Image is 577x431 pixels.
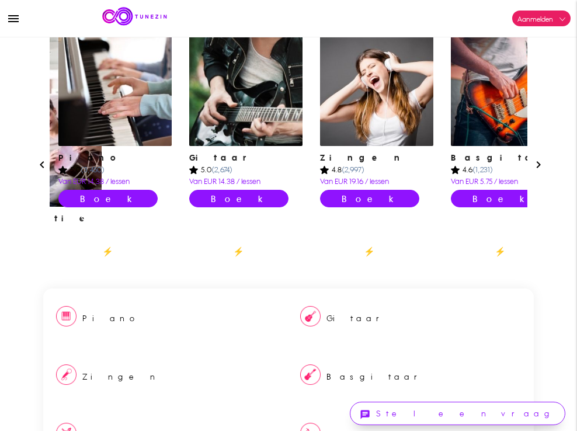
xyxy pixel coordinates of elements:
[559,18,566,21] img: downarrow.svg
[517,15,553,23] span: Aanmelden
[320,190,419,207] a: Boek een proefles ⚡
[201,164,232,176] td: 5.0
[326,306,388,329] td: Gitaar
[288,289,533,347] a: Gitaar
[451,190,550,207] a: Boek een proefles ⚡
[35,145,47,157] button: keyboard_arrow_left
[58,33,172,146] img: Piano
[360,408,370,422] i: chat
[189,176,303,187] td: Van EUR 14.38 / lessen
[342,165,364,174] span: (2,997)
[332,164,364,176] td: 4.8
[82,306,141,329] td: Piano
[326,364,426,388] td: Basgitaar
[288,347,533,405] a: Basgitaar
[58,152,172,164] th: Piano
[44,289,288,347] a: Piano
[376,402,555,423] td: Stel een vraag
[81,165,105,174] span: (3,450)
[320,176,433,187] td: Van EUR 19.16 / lessen
[189,152,303,164] th: Gitaar
[56,306,77,326] img: 61c2cf23-90a8-49c1-a860-b2343296e93b.png
[56,364,77,385] img: 99cd512a-e2eb-455e-8912-3f0a6f724866.png
[189,33,303,146] img: Guitar
[350,402,565,425] a: chatStel een vraag
[472,165,493,174] span: (1,231)
[320,152,433,164] th: Zingen
[189,190,288,207] a: Boek een proefles ⚡
[58,190,158,207] a: Boek een proefles ⚡
[300,364,321,385] img: 48f75718-2657-451a-ad4a-4e24925f3b49.png
[35,157,50,172] i: keyboard_arrow_left
[451,33,564,146] img: Bass Guitar
[58,176,172,187] td: Van EUR 14.38 / lessen
[463,164,493,176] td: 4.6
[320,33,433,146] img: Singing
[320,166,329,174] img: blackstar.svg
[82,364,160,388] td: Zingen
[451,152,564,164] th: Basgitaar
[530,145,542,157] button: keyboard_arrow_right
[530,157,545,172] i: keyboard_arrow_right
[451,166,460,174] img: blackstar.svg
[44,347,288,405] a: Zingen
[58,166,67,174] img: blackstar.svg
[189,166,198,174] img: blackstar.svg
[300,306,321,326] img: f2bc9cab-728a-4889-8040-afeb28794c24.png
[70,164,105,176] td: 5.0
[512,11,571,26] a: Aanmelden
[451,176,564,187] td: Van EUR 5.75 / lessen
[211,165,232,174] span: (2,674)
